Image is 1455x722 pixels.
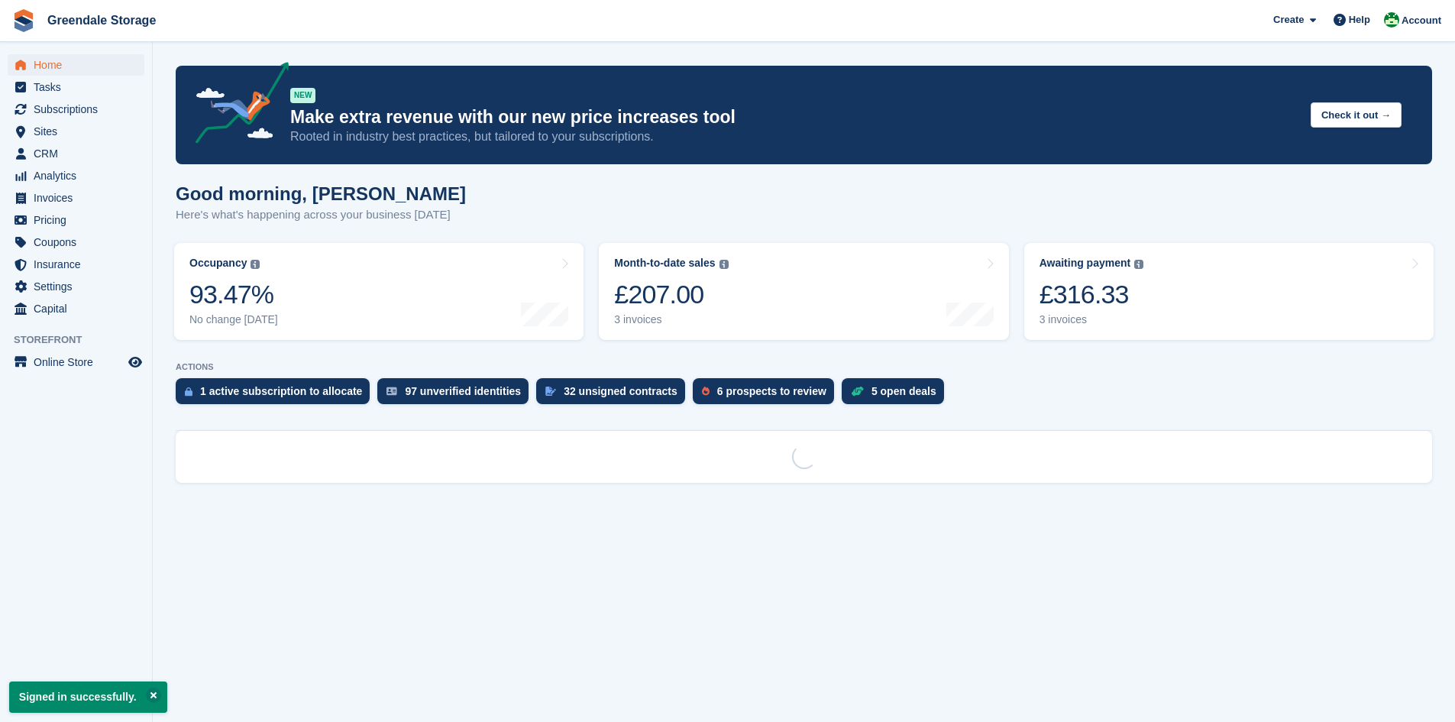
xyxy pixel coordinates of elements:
div: 3 invoices [1040,313,1144,326]
a: Awaiting payment £316.33 3 invoices [1024,243,1434,340]
a: menu [8,54,144,76]
span: Home [34,54,125,76]
span: Storefront [14,332,152,348]
span: Settings [34,276,125,297]
a: Month-to-date sales £207.00 3 invoices [599,243,1008,340]
span: Help [1349,12,1370,28]
div: Month-to-date sales [614,257,715,270]
p: Rooted in industry best practices, but tailored to your subscriptions. [290,128,1298,145]
div: 3 invoices [614,313,728,326]
img: verify_identity-adf6edd0f0f0b5bbfe63781bf79b02c33cf7c696d77639b501bdc392416b5a36.svg [386,387,397,396]
div: 97 unverified identities [405,385,521,397]
img: prospect-51fa495bee0391a8d652442698ab0144808aea92771e9ea1ae160a38d050c398.svg [702,387,710,396]
a: Occupancy 93.47% No change [DATE] [174,243,584,340]
img: stora-icon-8386f47178a22dfd0bd8f6a31ec36ba5ce8667c1dd55bd0f319d3a0aa187defe.svg [12,9,35,32]
p: ACTIONS [176,362,1432,372]
span: Online Store [34,351,125,373]
img: price-adjustments-announcement-icon-8257ccfd72463d97f412b2fc003d46551f7dbcb40ab6d574587a9cd5c0d94... [183,62,289,149]
span: Invoices [34,187,125,209]
a: 6 prospects to review [693,378,842,412]
a: 5 open deals [842,378,952,412]
div: Occupancy [189,257,247,270]
a: menu [8,231,144,253]
div: 1 active subscription to allocate [200,385,362,397]
a: menu [8,76,144,98]
a: 1 active subscription to allocate [176,378,377,412]
a: menu [8,187,144,209]
p: Here's what's happening across your business [DATE] [176,206,466,224]
span: Account [1402,13,1441,28]
img: icon-info-grey-7440780725fd019a000dd9b08b2336e03edf1995a4989e88bcd33f0948082b44.svg [251,260,260,269]
p: Signed in successfully. [9,682,167,713]
a: Preview store [126,353,144,371]
a: menu [8,121,144,142]
a: menu [8,276,144,297]
div: No change [DATE] [189,313,278,326]
span: Pricing [34,209,125,231]
h1: Good morning, [PERSON_NAME] [176,183,466,204]
span: Analytics [34,165,125,186]
span: Coupons [34,231,125,253]
div: 5 open deals [871,385,936,397]
img: Jon [1384,12,1399,28]
span: CRM [34,143,125,164]
a: menu [8,143,144,164]
span: Create [1273,12,1304,28]
a: menu [8,99,144,120]
div: NEW [290,88,315,103]
a: menu [8,209,144,231]
span: Sites [34,121,125,142]
a: menu [8,298,144,319]
div: £207.00 [614,279,728,310]
div: Awaiting payment [1040,257,1131,270]
a: 97 unverified identities [377,378,536,412]
a: menu [8,351,144,373]
button: Check it out → [1311,102,1402,128]
a: menu [8,165,144,186]
a: 32 unsigned contracts [536,378,693,412]
img: icon-info-grey-7440780725fd019a000dd9b08b2336e03edf1995a4989e88bcd33f0948082b44.svg [719,260,729,269]
img: active_subscription_to_allocate_icon-d502201f5373d7db506a760aba3b589e785aa758c864c3986d89f69b8ff3... [185,387,192,397]
span: Insurance [34,254,125,275]
div: 93.47% [189,279,278,310]
a: menu [8,254,144,275]
span: Capital [34,298,125,319]
div: 6 prospects to review [717,385,826,397]
a: Greendale Storage [41,8,162,33]
img: icon-info-grey-7440780725fd019a000dd9b08b2336e03edf1995a4989e88bcd33f0948082b44.svg [1134,260,1143,269]
img: contract_signature_icon-13c848040528278c33f63329250d36e43548de30e8caae1d1a13099fd9432cc5.svg [545,387,556,396]
img: deal-1b604bf984904fb50ccaf53a9ad4b4a5d6e5aea283cecdc64d6e3604feb123c2.svg [851,386,864,397]
div: 32 unsigned contracts [564,385,677,397]
p: Make extra revenue with our new price increases tool [290,106,1298,128]
span: Subscriptions [34,99,125,120]
span: Tasks [34,76,125,98]
div: £316.33 [1040,279,1144,310]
